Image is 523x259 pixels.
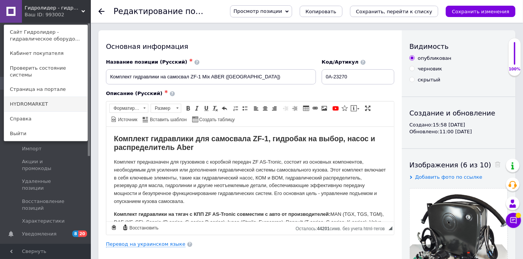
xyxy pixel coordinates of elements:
span: Удаленные позиции [22,178,70,192]
span: Создать таблицу [198,117,235,123]
input: Например, H&M женское платье зеленое 38 размер вечернее макси с блестками [106,69,316,84]
div: Обновлено: 11:00 [DATE] [409,128,508,135]
div: скрытый [418,76,441,83]
a: Увеличить отступ [291,104,299,112]
span: 44201 [317,226,330,231]
a: Справка [4,112,87,126]
a: Вставить иконку [341,104,349,112]
div: Ваш ID: 993002 [25,11,56,18]
button: Чат с покупателем [506,213,521,228]
span: 8 [72,231,78,237]
a: HYDROMARKET [4,97,87,111]
span: Форматирование [110,104,141,112]
span: Размер [151,104,174,112]
div: Создание и обновление [409,108,508,118]
a: Проверить состояние системы [4,61,87,82]
div: Основная информация [106,42,394,51]
span: Просмотр позиции [233,8,282,14]
a: Вставить/Редактировать ссылку (Ctrl+L) [311,104,319,112]
button: Копировать [300,6,342,17]
span: Источник [117,117,137,123]
a: Источник [110,115,139,123]
a: Вставить шаблон [142,115,188,123]
a: Полужирный (Ctrl+B) [184,104,192,112]
a: Вставить сообщение [350,104,361,112]
span: ✱ [189,58,193,63]
a: Перевод на украинском языке [106,241,185,247]
a: Размер [151,104,181,113]
i: Сохранить изменения [452,9,509,14]
span: 20 [78,231,87,237]
div: Изображения (6 из 10) [409,160,508,170]
span: Копировать [306,9,336,14]
button: Сохранить изменения [446,6,515,17]
span: Название позиции (Русский) [106,59,187,65]
a: Страница на портале [4,82,87,97]
div: Создано: 15:58 [DATE] [409,122,508,128]
button: Сохранить, перейти к списку [350,6,439,17]
a: Подчеркнутый (Ctrl+U) [202,104,210,112]
a: По правому краю [270,104,279,112]
iframe: Визуальный текстовый редактор, F0AC9059-2294-4092-BD54-F69D52397F16 [106,127,394,222]
span: Описание (Русский) [106,90,162,96]
a: Уменьшить отступ [282,104,290,112]
div: Видимость [409,42,508,51]
a: По центру [261,104,269,112]
a: Восстановить [121,223,160,232]
span: ✱ [164,89,168,94]
a: Таблица [302,104,310,112]
a: Форматирование [109,104,148,113]
span: Акции и промокоды [22,158,70,172]
a: Курсив (Ctrl+I) [193,104,201,112]
a: Вставить / удалить маркированный список [241,104,249,112]
span: Перетащите для изменения размера [389,226,392,230]
a: Кабинет покупателя [4,46,87,61]
a: Убрать форматирование [211,104,219,112]
a: Сделать резервную копию сейчас [110,223,118,232]
span: Характеристики [22,218,65,225]
span: Импорт [22,145,42,152]
a: Сайт Гидролидер - гидравлическое оборудо... [4,25,87,46]
a: Изображение [320,104,328,112]
span: Восстановление позиций [22,198,70,212]
div: Подсчет символов [296,224,389,231]
p: MAN (TGX, TGS, TGM), DAF (XF, CF), Scania (R-series, G-series P-series), Iveco (Stralis, Eurocarg... [8,84,280,107]
div: 100% [509,67,521,72]
span: Добавить фото по ссылке [415,174,483,180]
a: Развернуть [364,104,372,112]
strong: Комплект гидравлики на тягач с КПП ZF AS-Tronic совместим с авто от производителей: [8,84,224,90]
span: Вставить шаблон [149,117,187,123]
span: Гидролидер - гидравлическое оборудование, промышленное и строительное, спецтехника [25,5,81,11]
div: черновик [418,66,442,72]
div: опубликован [418,55,451,62]
a: Выйти [4,126,87,141]
span: Уведомления [22,231,56,237]
a: Добавить видео с YouTube [332,104,340,112]
a: По левому краю [252,104,260,112]
a: Отменить (Ctrl+Z) [220,104,229,112]
a: Вставить / удалить нумерованный список [232,104,240,112]
span: Восстановить [128,225,159,231]
div: Вернуться назад [98,8,104,14]
a: Создать таблицу [191,115,236,123]
div: 100% Качество заполнения [508,38,521,76]
span: Код/Артикул [322,59,359,65]
i: Сохранить, перейти к списку [356,9,433,14]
